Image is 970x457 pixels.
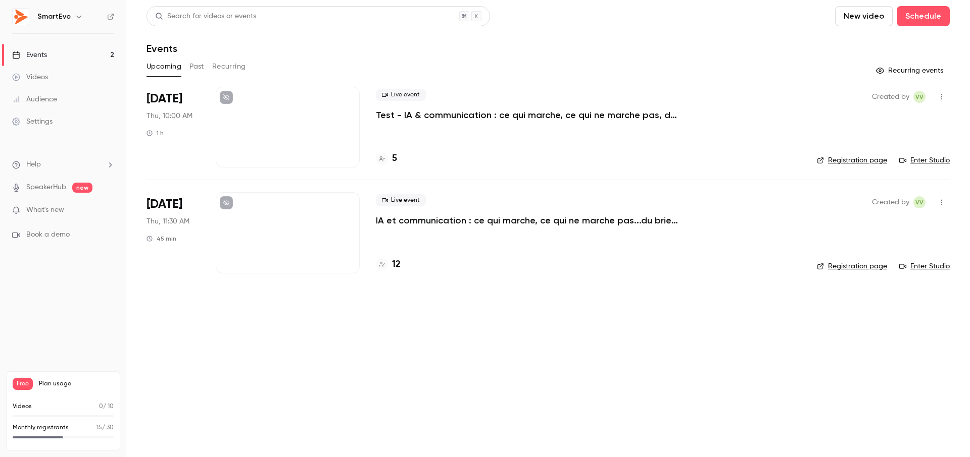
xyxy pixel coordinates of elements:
span: Live event [376,89,426,101]
div: 45 min [147,235,176,243]
p: Videos [13,402,32,411]
button: Recurring [212,59,246,75]
p: / 10 [99,402,114,411]
h1: Events [147,42,177,54]
div: Sep 25 Thu, 11:30 AM (Europe/Paris) [147,192,200,273]
span: Virginie Vovard [913,91,926,103]
div: Sep 18 Thu, 10:00 AM (Europe/Paris) [147,87,200,167]
a: Registration page [817,261,887,271]
button: Recurring events [871,63,950,79]
a: Test - IA & communication : ce qui marche, ce qui ne marche pas, du brief à la publication ? [376,109,679,121]
span: Virginie Vovard [913,196,926,208]
div: Settings [12,117,53,127]
a: Registration page [817,155,887,165]
span: 0 [99,404,103,410]
span: new [72,183,92,193]
span: Live event [376,194,426,206]
a: Enter Studio [899,155,950,165]
img: SmartEvo [13,9,29,25]
h6: SmartEvo [37,12,71,22]
span: Created by [872,91,909,103]
div: 1 h [147,129,164,137]
span: Free [13,378,33,390]
a: 5 [376,152,397,165]
div: Search for videos or events [155,11,256,22]
a: SpeakerHub [26,182,66,193]
span: Book a demo [26,230,70,240]
span: Plan usage [39,380,114,388]
button: Past [189,59,204,75]
span: Help [26,159,41,170]
p: Monthly registrants [13,423,69,432]
span: [DATE] [147,91,182,107]
div: Audience [12,94,57,104]
span: Thu, 10:00 AM [147,111,192,121]
button: Schedule [897,6,950,26]
h4: 12 [392,258,401,271]
h4: 5 [392,152,397,165]
li: help-dropdown-opener [12,159,114,170]
button: New video [835,6,893,26]
span: [DATE] [147,196,182,212]
span: Created by [872,196,909,208]
span: VV [915,196,924,208]
span: 15 [96,425,102,431]
a: Enter Studio [899,261,950,271]
span: VV [915,91,924,103]
a: IA et communication : ce qui marche, ce qui ne marche pas...du brief à la publication ? [376,214,679,226]
button: Upcoming [147,59,181,75]
a: 12 [376,258,401,271]
span: What's new [26,205,64,215]
p: / 30 [96,423,114,432]
div: Events [12,50,47,60]
div: Videos [12,72,48,82]
span: Thu, 11:30 AM [147,216,189,226]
